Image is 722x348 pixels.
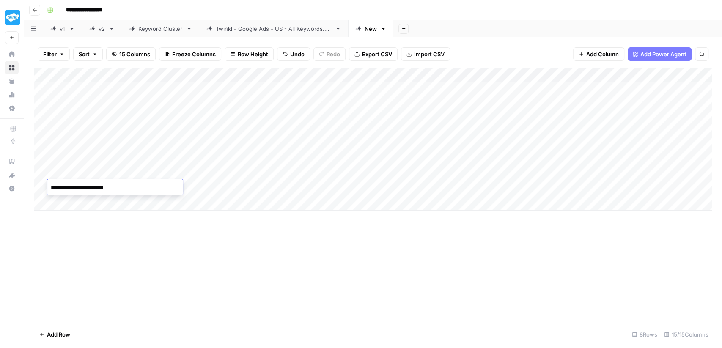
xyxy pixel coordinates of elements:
[79,50,90,58] span: Sort
[327,50,340,58] span: Redo
[5,61,19,74] a: Browse
[38,47,70,61] button: Filter
[586,50,619,58] span: Add Column
[172,50,216,58] span: Freeze Columns
[43,20,82,37] a: v1
[401,47,450,61] button: Import CSV
[5,182,19,195] button: Help + Support
[349,47,398,61] button: Export CSV
[661,328,712,341] div: 15/15 Columns
[290,50,305,58] span: Undo
[5,7,19,28] button: Workspace: Twinkl
[362,50,392,58] span: Export CSV
[47,330,70,339] span: Add Row
[348,20,393,37] a: New
[82,20,122,37] a: v2
[629,328,661,341] div: 8 Rows
[119,50,150,58] span: 15 Columns
[277,47,310,61] button: Undo
[34,328,75,341] button: Add Row
[5,169,18,181] div: What's new?
[159,47,221,61] button: Freeze Columns
[138,25,183,33] div: Keyword Cluster
[60,25,66,33] div: v1
[43,50,57,58] span: Filter
[5,47,19,61] a: Home
[365,25,377,33] div: New
[99,25,105,33] div: v2
[5,155,19,168] a: AirOps Academy
[5,88,19,101] a: Usage
[73,47,103,61] button: Sort
[313,47,346,61] button: Redo
[573,47,624,61] button: Add Column
[5,74,19,88] a: Your Data
[216,25,332,33] div: Twinkl - Google Ads - US - All Keywords.csv
[640,50,686,58] span: Add Power Agent
[5,168,19,182] button: What's new?
[414,50,445,58] span: Import CSV
[5,10,20,25] img: Twinkl Logo
[238,50,268,58] span: Row Height
[225,47,274,61] button: Row Height
[199,20,348,37] a: Twinkl - Google Ads - US - All Keywords.csv
[122,20,199,37] a: Keyword Cluster
[106,47,156,61] button: 15 Columns
[628,47,692,61] button: Add Power Agent
[5,101,19,115] a: Settings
